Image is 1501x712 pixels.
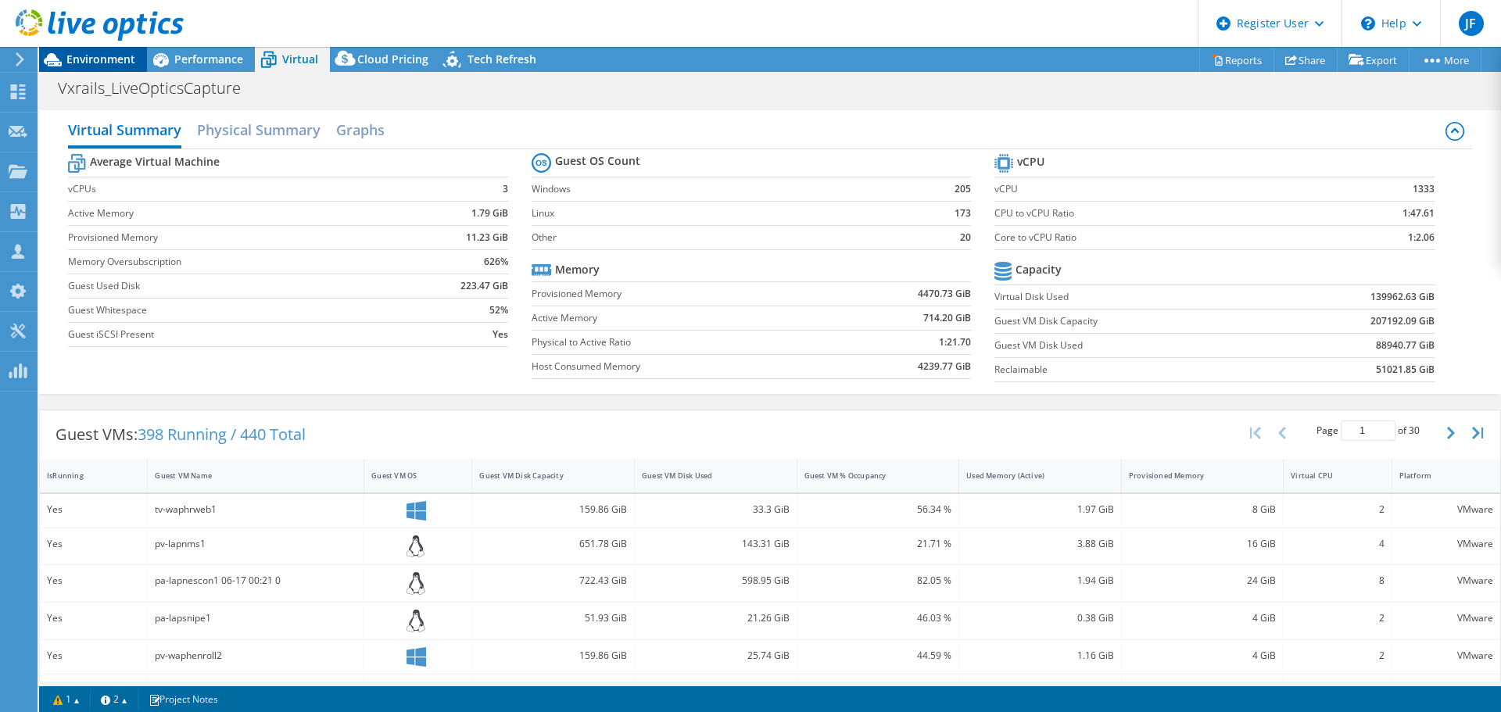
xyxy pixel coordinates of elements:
div: 51.93 GiB [479,610,627,627]
div: 4 GiB [1129,610,1277,627]
div: Guest VMs: [40,410,321,459]
div: 50.9 % [804,682,952,699]
div: pv-lapnms1 [155,535,356,553]
div: pa-lapsnipe1 [155,610,356,627]
div: 25.74 GiB [642,647,790,664]
div: IsRunning [47,470,121,481]
div: Yes [47,572,140,589]
div: 16 GiB [1129,535,1277,553]
div: 0.38 GiB [966,610,1114,627]
div: 598.95 GiB [642,572,790,589]
h2: Graphs [336,114,385,145]
label: Guest iSCSI Present [68,327,403,342]
b: Guest OS Count [555,153,640,169]
div: pv-waphenroll2 [155,647,356,664]
div: tv-wapssms1 [155,682,356,699]
div: Guest VM OS [371,470,446,481]
div: 44.59 % [804,647,952,664]
h1: Vxrails_LiveOpticsCapture [51,80,265,97]
div: 8 [1291,572,1384,589]
label: Guest VM Disk Capacity [994,313,1274,329]
div: Yes [47,682,140,699]
b: 4470.73 GiB [918,286,971,302]
div: 2 [1291,682,1384,699]
div: 159.86 GiB [479,682,627,699]
div: 1.49 GiB [966,682,1114,699]
label: Active Memory [532,310,833,326]
b: 52% [489,302,508,318]
div: 1.97 GiB [966,501,1114,518]
label: Active Memory [68,206,403,221]
div: VMware [1399,501,1493,518]
a: Project Notes [138,689,229,709]
label: Guest Used Disk [68,278,403,294]
label: vCPU [994,181,1319,197]
div: 2 [1291,610,1384,627]
div: 159.86 GiB [479,501,627,518]
div: Yes [47,501,140,518]
label: Virtual Disk Used [994,289,1274,305]
span: Environment [66,52,135,66]
b: Yes [493,327,508,342]
div: 2 [1291,501,1384,518]
a: 2 [90,689,138,709]
label: Memory Oversubscription [68,254,403,270]
input: jump to page [1341,420,1395,441]
span: 398 Running / 440 Total [138,424,306,445]
div: VMware [1399,610,1493,627]
label: Physical to Active Ratio [532,335,833,350]
div: 21.71 % [804,535,952,553]
div: 143.31 GiB [642,535,790,553]
label: Guest VM Disk Used [994,338,1274,353]
b: 223.47 GiB [460,278,508,294]
h2: Physical Summary [197,114,321,145]
div: 56.34 % [804,501,952,518]
div: 31.77 GiB [642,682,790,699]
div: Yes [47,647,140,664]
b: 714.20 GiB [923,310,971,326]
span: 30 [1409,424,1420,437]
label: Reclaimable [994,362,1274,377]
svg: \n [1361,16,1375,30]
a: More [1409,48,1481,72]
label: Provisioned Memory [68,230,403,245]
div: Guest VM Name [155,470,338,481]
b: 626% [484,254,508,270]
div: 4 [1291,535,1384,553]
b: 4239.77 GiB [918,359,971,374]
span: Virtual [282,52,318,66]
span: Tech Refresh [467,52,536,66]
a: 1 [42,689,91,709]
b: 51021.85 GiB [1376,362,1435,377]
div: Platform [1399,470,1474,481]
label: Windows [532,181,914,197]
div: VMware [1399,647,1493,664]
label: Linux [532,206,914,221]
div: VMware [1399,572,1493,589]
b: Memory [555,262,600,277]
div: Guest VM Disk Capacity [479,470,608,481]
a: Export [1337,48,1410,72]
span: JF [1459,11,1484,36]
b: 173 [955,206,971,221]
div: 46.03 % [804,610,952,627]
div: Used Memory (Active) [966,470,1095,481]
b: 1:47.61 [1402,206,1435,221]
label: Provisioned Memory [532,286,833,302]
label: CPU to vCPU Ratio [994,206,1319,221]
b: 207192.09 GiB [1370,313,1435,329]
b: Average Virtual Machine [90,154,220,170]
b: vCPU [1017,154,1044,170]
div: 2 [1291,647,1384,664]
span: Page of [1317,420,1420,441]
b: 88940.77 GiB [1376,338,1435,353]
b: 1.79 GiB [471,206,508,221]
div: Provisioned Memory [1129,470,1258,481]
b: 20 [960,230,971,245]
div: 4 GiB [1129,647,1277,664]
div: Yes [47,610,140,627]
div: tv-waphrweb1 [155,501,356,518]
b: 1:21.70 [939,335,971,350]
span: Performance [174,52,243,66]
label: Host Consumed Memory [532,359,833,374]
